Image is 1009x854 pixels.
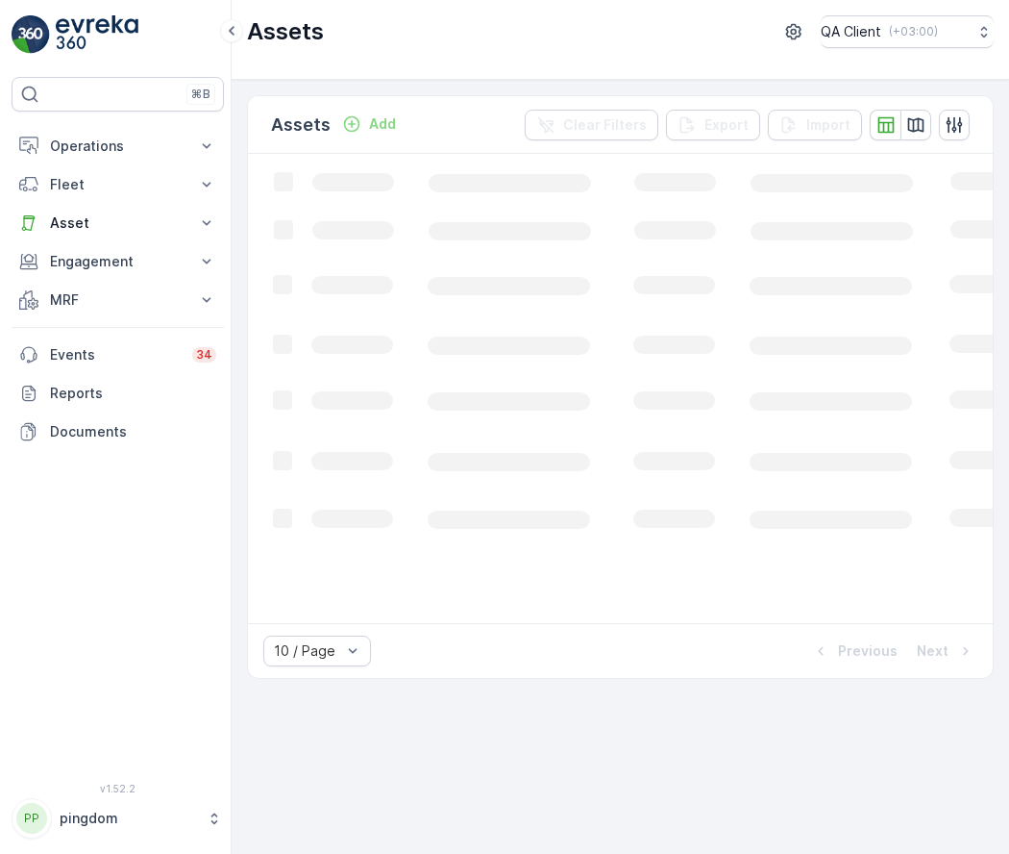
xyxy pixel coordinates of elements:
[666,110,760,140] button: Export
[247,16,324,47] p: Assets
[12,165,224,204] button: Fleet
[50,175,185,194] p: Fleet
[821,22,881,41] p: QA Client
[369,114,396,134] p: Add
[50,252,185,271] p: Engagement
[12,374,224,413] a: Reports
[50,384,216,403] p: Reports
[56,15,138,54] img: logo_light-DOdMpM7g.png
[917,641,948,661] p: Next
[50,345,181,364] p: Events
[12,413,224,451] a: Documents
[12,281,224,319] button: MRF
[525,110,658,140] button: Clear Filters
[12,242,224,281] button: Engagement
[196,347,212,363] p: 34
[12,127,224,165] button: Operations
[271,112,331,138] p: Assets
[334,113,404,136] button: Add
[838,641,898,661] p: Previous
[16,803,47,834] div: PP
[60,809,197,828] p: pingdom
[50,137,185,156] p: Operations
[889,24,938,39] p: ( +03:00 )
[50,290,185,310] p: MRF
[12,783,224,794] span: v 1.52.2
[563,115,647,135] p: Clear Filters
[768,110,862,140] button: Import
[821,15,994,48] button: QA Client(+03:00)
[915,640,977,663] button: Next
[191,87,210,102] p: ⌘B
[809,640,899,663] button: Previous
[12,15,50,54] img: logo
[50,422,216,441] p: Documents
[12,336,224,374] a: Events34
[12,798,224,839] button: PPpingdom
[806,115,850,135] p: Import
[50,213,185,233] p: Asset
[704,115,749,135] p: Export
[12,204,224,242] button: Asset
